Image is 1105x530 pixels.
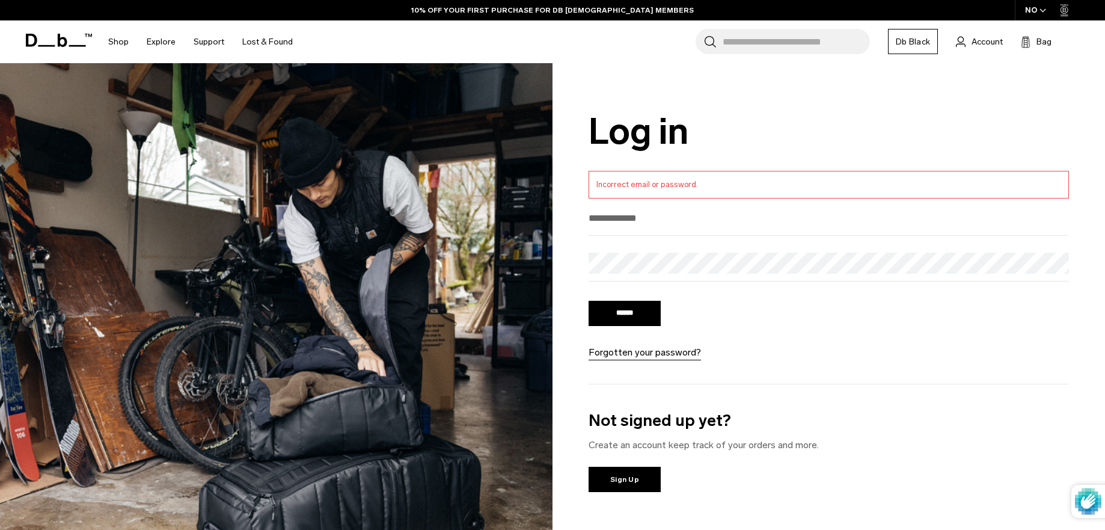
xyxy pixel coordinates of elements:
[589,408,1069,433] h3: Not signed up yet?
[194,20,224,63] a: Support
[589,111,1069,152] h1: Log in
[411,5,694,16] a: 10% OFF YOUR FIRST PURCHASE FOR DB [DEMOGRAPHIC_DATA] MEMBERS
[108,20,129,63] a: Shop
[589,438,1069,452] p: Create an account keep track of your orders and more.
[888,29,938,54] a: Db Black
[972,35,1003,48] span: Account
[1036,35,1051,48] span: Bag
[1075,485,1101,518] img: Protected by hCaptcha
[242,20,293,63] a: Lost & Found
[99,20,302,63] nav: Main Navigation
[147,20,176,63] a: Explore
[956,34,1003,49] a: Account
[589,467,661,492] a: Sign Up
[589,345,701,360] a: Forgotten your password?
[596,179,1061,191] li: Incorrect email or password.
[1021,34,1051,49] button: Bag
